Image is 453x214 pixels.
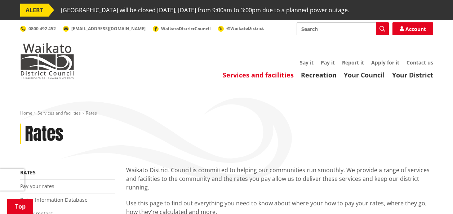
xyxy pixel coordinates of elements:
span: WaikatoDistrictCouncil [161,26,211,32]
a: Top [7,199,33,214]
a: Rates Information Database [20,196,88,203]
a: Rates [20,169,36,176]
span: 0800 492 452 [28,26,56,32]
a: Your Council [344,71,385,79]
p: Waikato District Council is committed to helping our communities run smoothly. We provide a range... [126,166,433,192]
a: [EMAIL_ADDRESS][DOMAIN_NAME] [63,26,146,32]
a: Pay your rates [20,183,54,190]
span: ALERT [20,4,49,17]
img: Waikato District Council - Te Kaunihera aa Takiwaa o Waikato [20,43,74,79]
a: Services and facilities [37,110,81,116]
a: Your District [392,71,433,79]
span: Rates [86,110,97,116]
a: Apply for it [371,59,399,66]
a: Services and facilities [223,71,294,79]
span: [EMAIL_ADDRESS][DOMAIN_NAME] [71,26,146,32]
a: 0800 492 452 [20,26,56,32]
nav: breadcrumb [20,110,433,116]
a: Pay it [321,59,335,66]
span: [GEOGRAPHIC_DATA] will be closed [DATE], [DATE] from 9:00am to 3:00pm due to a planned power outage. [61,4,349,17]
h1: Rates [25,124,63,144]
a: Recreation [301,71,337,79]
a: Account [392,22,433,35]
span: @WaikatoDistrict [226,25,264,31]
a: @WaikatoDistrict [218,25,264,31]
input: Search input [297,22,389,35]
a: Say it [300,59,314,66]
a: Contact us [407,59,433,66]
a: Report it [342,59,364,66]
a: Home [20,110,32,116]
a: WaikatoDistrictCouncil [153,26,211,32]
